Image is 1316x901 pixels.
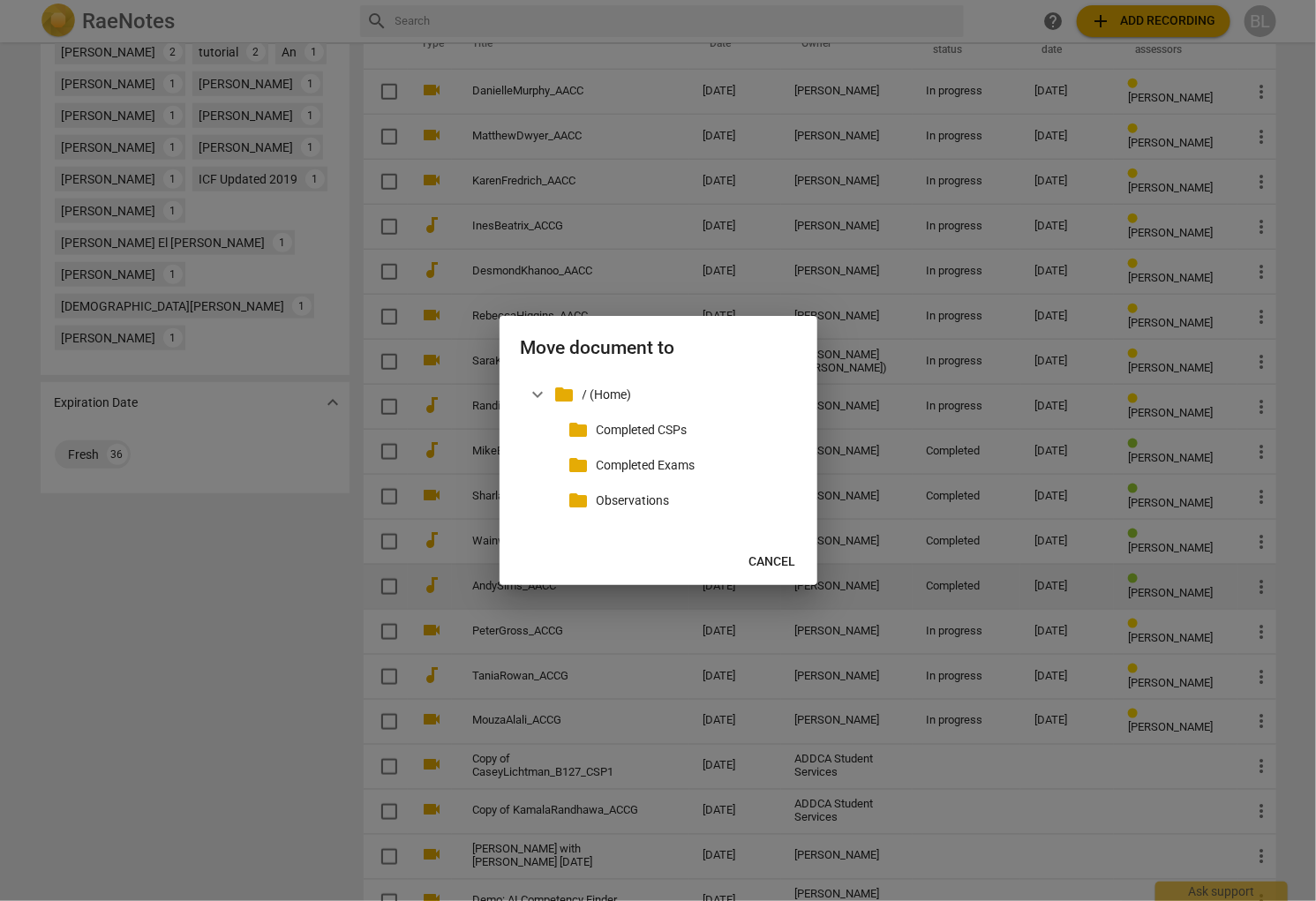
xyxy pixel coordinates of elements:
span: folder [568,419,590,440]
span: expand_more [528,384,549,405]
span: Cancel [749,553,796,571]
span: folder [568,490,590,511]
p: Completed Exams [597,456,789,475]
h2: Move document to [521,337,796,359]
p: Completed CSPs [597,421,789,439]
button: Cancel [735,546,810,578]
span: folder [554,384,575,405]
p: / (Home) [583,386,789,404]
span: folder [568,454,590,476]
p: Observations [597,492,789,510]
